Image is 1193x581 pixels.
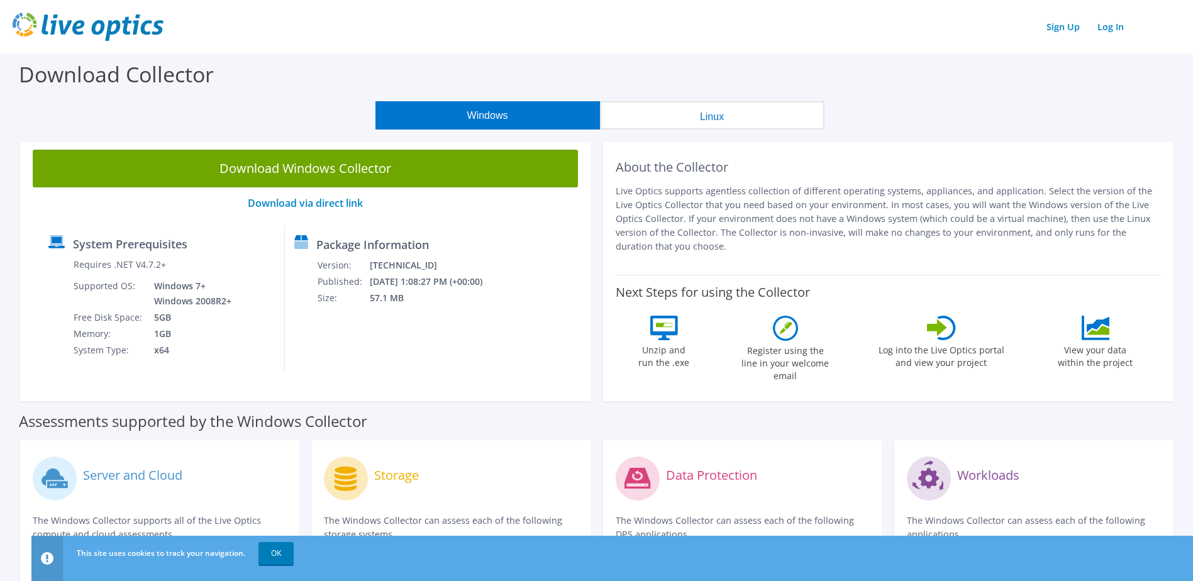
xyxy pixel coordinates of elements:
[616,514,869,541] p: The Windows Collector can assess each of the following DPS applications.
[317,257,369,274] td: Version:
[878,340,1005,369] label: Log into the Live Optics portal and view your project
[616,160,1161,175] h2: About the Collector
[616,285,810,300] label: Next Steps for using the Collector
[316,238,429,251] label: Package Information
[317,290,369,306] td: Size:
[33,150,578,187] a: Download Windows Collector
[73,238,187,250] label: System Prerequisites
[19,60,214,89] label: Download Collector
[738,341,833,382] label: Register using the line in your welcome email
[74,258,166,271] label: Requires .NET V4.7.2+
[666,469,757,482] label: Data Protection
[145,342,234,358] td: x64
[19,415,367,428] label: Assessments supported by the Windows Collector
[83,469,182,482] label: Server and Cloud
[1091,18,1130,36] a: Log In
[73,278,145,309] td: Supported OS:
[369,257,499,274] td: [TECHNICAL_ID]
[248,196,363,210] a: Download via direct link
[77,548,245,558] span: This site uses cookies to track your navigation.
[1040,18,1086,36] a: Sign Up
[73,342,145,358] td: System Type:
[616,184,1161,253] p: Live Optics supports agentless collection of different operating systems, appliances, and applica...
[73,309,145,326] td: Free Disk Space:
[13,13,164,41] img: live_optics_svg.svg
[33,514,286,541] p: The Windows Collector supports all of the Live Optics compute and cloud assessments.
[73,326,145,342] td: Memory:
[145,278,234,309] td: Windows 7+ Windows 2008R2+
[145,309,234,326] td: 5GB
[369,274,499,290] td: [DATE] 1:08:27 PM (+00:00)
[317,274,369,290] td: Published:
[600,101,824,130] button: Linux
[907,514,1160,541] p: The Windows Collector can assess each of the following applications.
[1050,340,1141,369] label: View your data within the project
[957,469,1019,482] label: Workloads
[369,290,499,306] td: 57.1 MB
[635,340,693,369] label: Unzip and run the .exe
[258,542,294,565] a: OK
[374,469,419,482] label: Storage
[145,326,234,342] td: 1GB
[324,514,577,541] p: The Windows Collector can assess each of the following storage systems.
[375,101,600,130] button: Windows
